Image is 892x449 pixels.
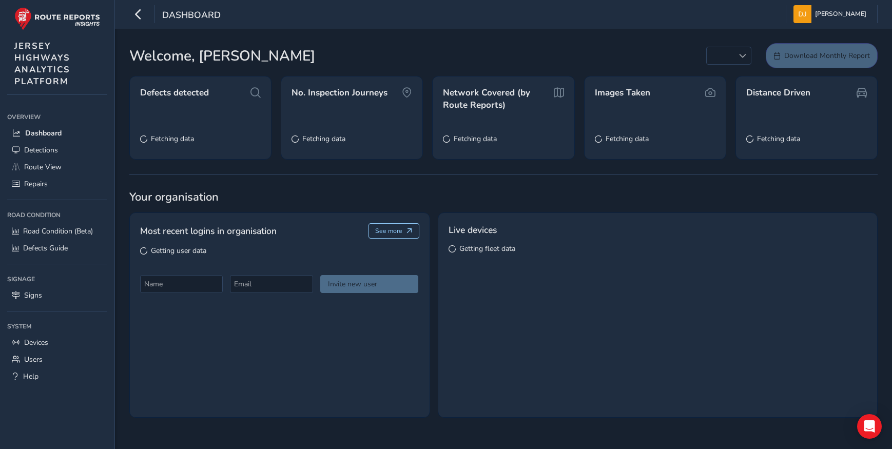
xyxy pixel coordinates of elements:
[7,334,107,351] a: Devices
[24,179,48,189] span: Repairs
[7,109,107,125] div: Overview
[7,125,107,142] a: Dashboard
[7,368,107,385] a: Help
[7,240,107,257] a: Defects Guide
[14,7,100,30] img: rr logo
[7,207,107,223] div: Road Condition
[151,134,194,144] span: Fetching data
[25,128,62,138] span: Dashboard
[7,223,107,240] a: Road Condition (Beta)
[151,246,206,256] span: Getting user data
[14,40,70,87] span: JERSEY HIGHWAYS ANALYTICS PLATFORM
[7,351,107,368] a: Users
[129,189,878,205] span: Your organisation
[369,223,419,239] button: See more
[24,145,58,155] span: Detections
[443,87,552,111] span: Network Covered (by Route Reports)
[230,275,313,293] input: Email
[24,338,48,347] span: Devices
[23,372,38,381] span: Help
[793,5,870,23] button: [PERSON_NAME]
[24,355,43,364] span: Users
[7,319,107,334] div: System
[757,134,800,144] span: Fetching data
[23,243,68,253] span: Defects Guide
[7,142,107,159] a: Detections
[292,87,387,99] span: No. Inspection Journeys
[7,271,107,287] div: Signage
[140,224,277,238] span: Most recent logins in organisation
[129,45,315,67] span: Welcome, [PERSON_NAME]
[140,87,209,99] span: Defects detected
[7,159,107,175] a: Route View
[449,223,497,237] span: Live devices
[7,287,107,304] a: Signs
[857,414,882,439] div: Open Intercom Messenger
[140,275,223,293] input: Name
[793,5,811,23] img: diamond-layout
[162,9,221,23] span: Dashboard
[746,87,810,99] span: Distance Driven
[24,162,62,172] span: Route View
[606,134,649,144] span: Fetching data
[595,87,650,99] span: Images Taken
[454,134,497,144] span: Fetching data
[7,175,107,192] a: Repairs
[459,244,515,253] span: Getting fleet data
[23,226,93,236] span: Road Condition (Beta)
[302,134,345,144] span: Fetching data
[375,227,402,235] span: See more
[815,5,866,23] span: [PERSON_NAME]
[24,290,42,300] span: Signs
